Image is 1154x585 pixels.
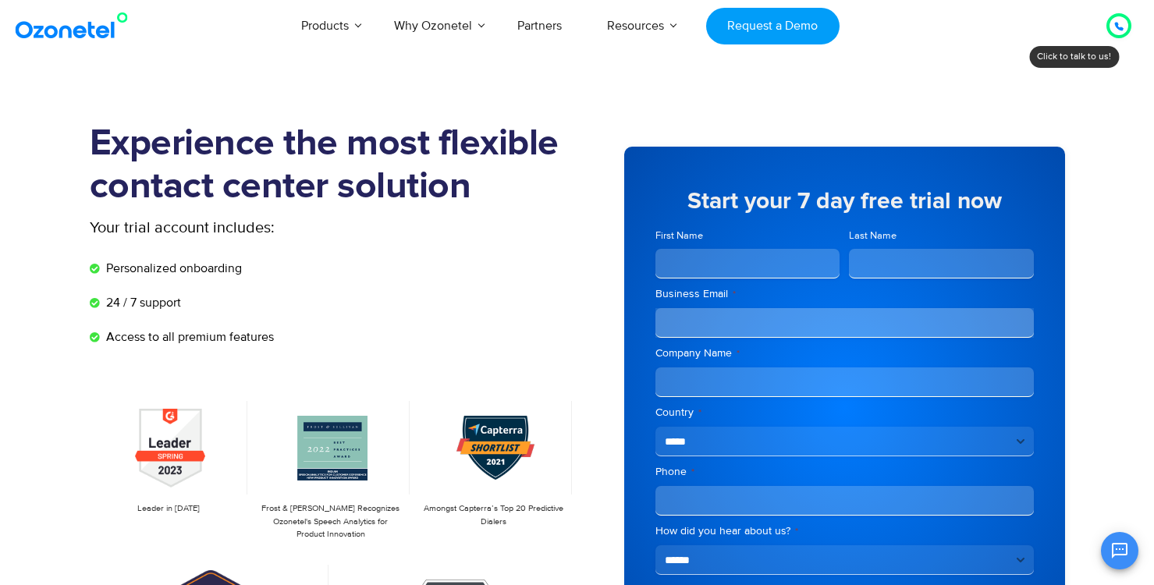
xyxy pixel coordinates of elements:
[98,502,240,516] p: Leader in [DATE]
[102,259,242,278] span: Personalized onboarding
[655,229,840,243] label: First Name
[655,405,1034,420] label: Country
[260,502,402,541] p: Frost & [PERSON_NAME] Recognizes Ozonetel's Speech Analytics for Product Innovation
[90,216,460,239] p: Your trial account includes:
[102,293,181,312] span: 24 / 7 support
[1101,532,1138,569] button: Open chat
[655,523,1034,539] label: How did you hear about us?
[90,122,577,208] h1: Experience the most flexible contact center solution
[849,229,1034,243] label: Last Name
[422,502,564,528] p: Amongst Capterra’s Top 20 Predictive Dialers
[655,464,1034,480] label: Phone
[102,328,274,346] span: Access to all premium features
[655,346,1034,361] label: Company Name
[655,286,1034,302] label: Business Email
[655,190,1034,213] h5: Start your 7 day free trial now
[706,8,840,44] a: Request a Demo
